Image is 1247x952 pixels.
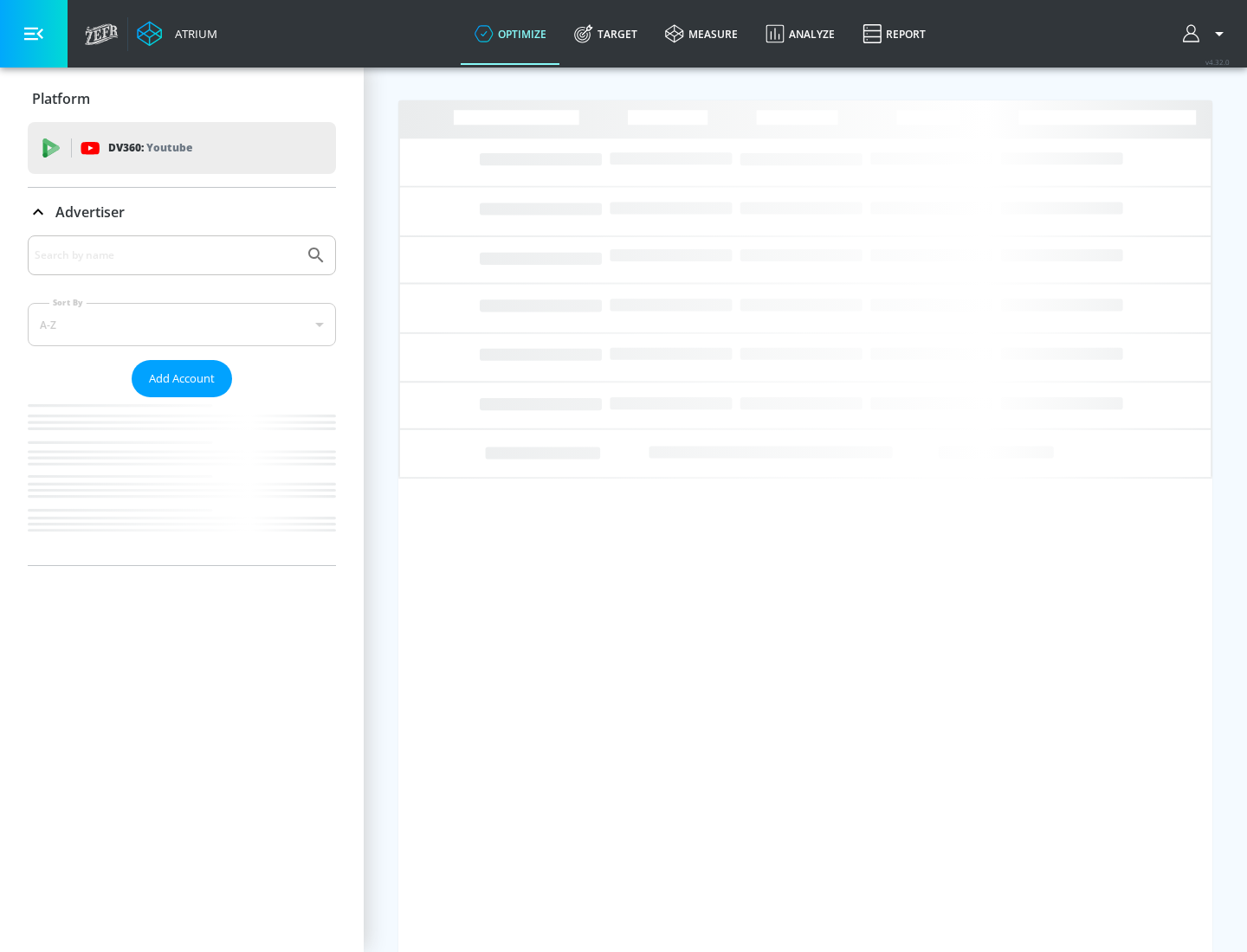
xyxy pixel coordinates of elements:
p: DV360: [108,138,192,158]
div: A-Z [28,303,336,346]
label: Sort By [49,297,87,308]
a: Target [560,3,651,65]
a: optimize [461,3,560,65]
span: Add Account [149,369,215,389]
nav: list of Advertiser [28,397,336,565]
div: Advertiser [28,188,336,236]
p: Platform [32,89,90,108]
p: Youtube [146,138,192,157]
div: Atrium [168,26,217,42]
div: Platform [28,74,336,123]
div: DV360: Youtube [28,122,336,174]
a: Atrium [137,21,217,47]
a: Report [849,3,940,65]
a: Analyze [752,3,849,65]
div: Advertiser [28,235,336,565]
p: Advertiser [55,203,125,222]
input: Search by name [35,244,297,267]
a: measure [651,3,752,65]
button: Add Account [132,360,232,397]
span: v 4.32.0 [1205,57,1230,67]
